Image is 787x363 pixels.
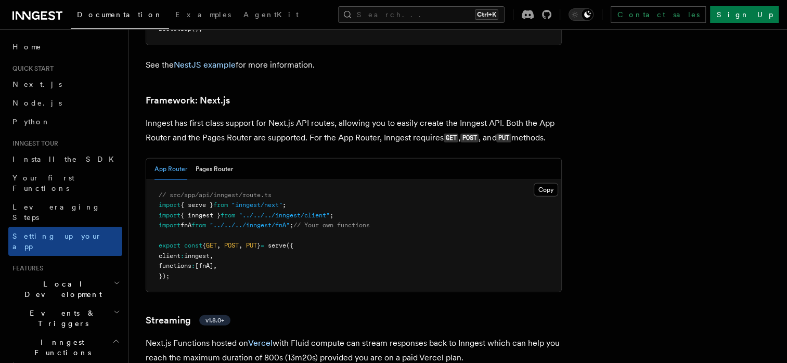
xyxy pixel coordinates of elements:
span: GET [206,242,217,249]
button: Local Development [8,275,122,304]
code: POST [460,134,479,142]
span: AgentKit [243,10,299,19]
p: Inngest has first class support for Next.js API routes, allowing you to easily create the Inngest... [146,116,562,146]
span: , [217,242,221,249]
a: NestJS example [174,60,236,70]
a: Next.js [8,75,122,94]
span: , [239,242,242,249]
span: // src/app/api/inngest/route.ts [159,191,272,199]
span: ; [290,222,293,229]
button: Copy [534,183,558,197]
a: Vercel [248,338,273,348]
span: v1.8.0+ [205,316,224,325]
span: POST [224,242,239,249]
code: GET [444,134,458,142]
span: from [213,201,228,209]
span: "../../../inngest/fnA" [210,222,290,229]
span: Install the SDK [12,155,120,163]
kbd: Ctrl+K [475,9,498,20]
span: Setting up your app [12,232,102,251]
a: Node.js [8,94,122,112]
span: Your first Functions [12,174,74,192]
button: Toggle dark mode [569,8,594,21]
span: from [221,212,235,219]
button: App Router [154,159,187,180]
span: = [261,242,264,249]
span: import [159,222,180,229]
span: export [159,242,180,249]
span: Node.js [12,99,62,107]
span: const [184,242,202,249]
button: Events & Triggers [8,304,122,333]
a: Streamingv1.8.0+ [146,313,230,328]
span: [fnA] [195,262,213,269]
span: , [210,252,213,260]
span: import [159,212,180,219]
span: Next.js [12,80,62,88]
a: Leveraging Steps [8,198,122,227]
span: import [159,201,180,209]
a: Install the SDK [8,150,122,168]
span: , [213,262,217,269]
button: Search...Ctrl+K [338,6,505,23]
span: functions [159,262,191,269]
span: : [191,262,195,269]
span: Inngest tour [8,139,58,148]
button: Pages Router [196,159,233,180]
a: Python [8,112,122,131]
p: See the for more information. [146,58,562,72]
span: Python [12,118,50,126]
span: Inngest Functions [8,337,112,358]
span: serve [268,242,286,249]
a: Framework: Next.js [146,93,230,108]
span: { inngest } [180,212,221,219]
a: Documentation [71,3,169,29]
span: Local Development [8,279,113,300]
a: AgentKit [237,3,305,28]
span: { serve } [180,201,213,209]
a: Your first Functions [8,168,122,198]
span: Home [12,42,42,52]
span: Features [8,264,43,273]
span: ({ [286,242,293,249]
a: Home [8,37,122,56]
span: Documentation [77,10,163,19]
span: "inngest/next" [231,201,282,209]
span: : [180,252,184,260]
a: Contact sales [611,6,706,23]
a: Setting up your app [8,227,122,256]
a: Examples [169,3,237,28]
span: PUT [246,242,257,249]
span: // Your own functions [293,222,370,229]
a: Sign Up [710,6,779,23]
span: }); [159,273,170,280]
span: ; [330,212,333,219]
span: Leveraging Steps [12,203,100,222]
span: { [202,242,206,249]
span: ; [282,201,286,209]
span: Events & Triggers [8,308,113,329]
span: fnA [180,222,191,229]
span: inngest [184,252,210,260]
span: from [191,222,206,229]
span: } [257,242,261,249]
span: "../../../inngest/client" [239,212,330,219]
span: Examples [175,10,231,19]
span: client [159,252,180,260]
button: Inngest Functions [8,333,122,362]
code: PUT [496,134,511,142]
span: Quick start [8,64,54,73]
